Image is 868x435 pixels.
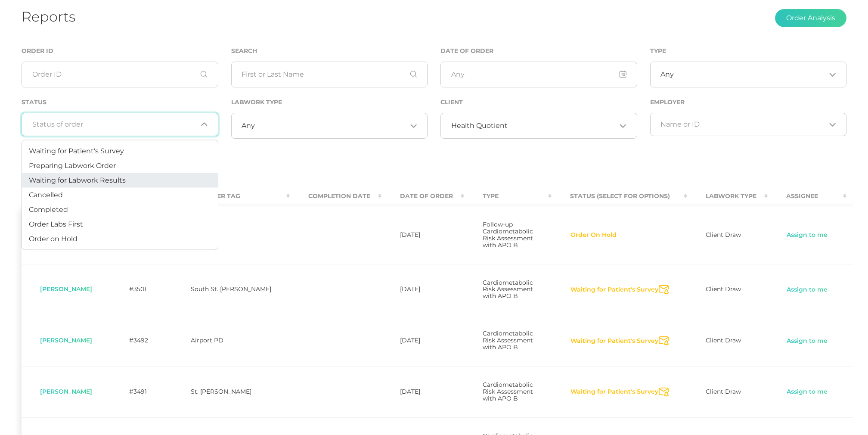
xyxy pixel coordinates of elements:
span: Client Draw [706,285,741,293]
span: Any [660,70,674,79]
span: Order Labs First [29,220,83,228]
svg: Send Notification [659,336,669,345]
a: Assign to me [786,388,828,396]
input: Search for option [660,120,826,129]
svg: Send Notification [659,285,669,294]
div: Search for option [650,113,847,136]
span: [PERSON_NAME] [40,285,92,293]
input: Search for option [255,121,407,130]
button: Waiting for Patient's Survey [570,286,659,294]
th: Labwork Type : activate to sort column ascending [687,186,768,206]
div: Search for option [231,113,428,139]
td: [DATE] [381,315,464,366]
svg: Send Notification [659,388,669,397]
div: Search for option [22,113,218,136]
div: Search for option [650,62,847,87]
td: Airport PD [172,315,290,366]
th: Type : activate to sort column ascending [464,186,552,206]
label: Search [231,47,257,55]
label: Client [440,99,463,106]
label: Labwork Type [231,99,282,106]
input: Order ID [22,62,218,87]
td: #3501 [111,264,172,315]
td: [DATE] [381,264,464,315]
span: Any [242,121,255,130]
span: Cardiometabolic Risk Assessment with APO B [483,279,533,300]
td: St. [PERSON_NAME] [172,366,290,417]
span: Waiting for Patient's Survey [29,146,124,155]
div: Search for option [440,113,637,139]
th: Status (Select for Options) : activate to sort column ascending [552,186,687,206]
span: Follow-up Cardiometabolic Risk Assessment with APO B [483,221,533,249]
a: Assign to me [786,337,828,345]
button: Order Analysis [775,9,846,27]
span: Client Draw [706,388,741,395]
span: Cancelled [29,190,63,199]
span: Order on Hold [29,234,77,242]
span: Preparing Labwork Order [29,161,116,169]
label: Type [650,47,666,55]
span: [PERSON_NAME] [40,388,92,395]
a: Assign to me [786,286,828,294]
label: Date of Order [440,47,493,55]
input: First or Last Name [231,62,428,87]
label: Employer [650,99,685,106]
span: Client Draw [706,336,741,344]
span: Client Draw [706,231,741,239]
span: Health Quotient [451,121,508,130]
span: [PERSON_NAME] [40,336,92,344]
a: Assign to me [786,231,828,239]
input: Any [440,62,637,87]
input: Search for option [674,70,826,79]
td: #3491 [111,366,172,417]
td: #3492 [111,315,172,366]
input: Search for option [508,121,617,130]
input: Search for option [32,120,198,129]
th: Assignee : activate to sort column ascending [768,186,846,206]
button: Waiting for Patient's Survey [570,388,659,396]
th: Completion Date : activate to sort column ascending [290,186,381,206]
span: Completed [29,205,68,213]
td: South St. [PERSON_NAME] [172,264,290,315]
span: Waiting for Labwork Results [29,176,126,184]
button: Order On Hold [570,231,617,239]
th: Date Of Order : activate to sort column ascending [381,186,464,206]
label: Status [22,99,46,106]
span: Cardiometabolic Risk Assessment with APO B [483,381,533,402]
button: Waiting for Patient's Survey [570,337,659,345]
td: [DATE] [381,206,464,264]
th: Employer Tag : activate to sort column ascending [172,186,290,206]
span: Cardiometabolic Risk Assessment with APO B [483,329,533,351]
td: [DATE] [381,366,464,417]
h1: Reports [22,8,75,25]
label: Order ID [22,47,53,55]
